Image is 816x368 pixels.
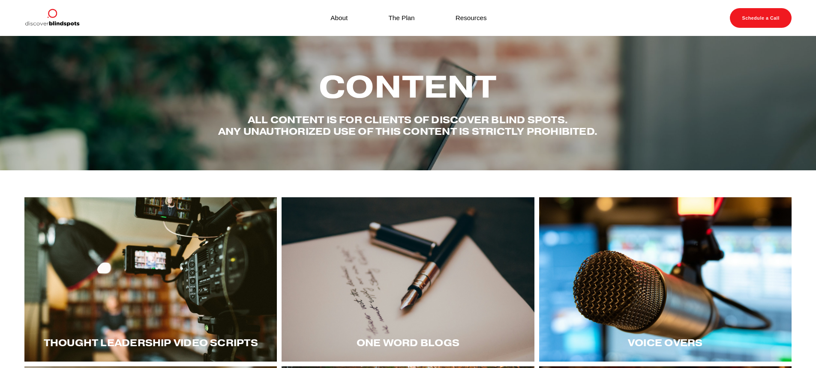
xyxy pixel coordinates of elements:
a: The Plan [388,12,414,24]
span: Thought LEadership Video Scripts [44,337,258,349]
span: Voice Overs [628,337,702,349]
span: One word blogs [357,337,459,349]
h4: All content is for Clients of Discover Blind spots. Any unauthorized use of this content is stric... [217,114,598,137]
h2: Content [217,70,598,104]
a: Resources [456,12,487,24]
img: Discover Blind Spots [24,8,79,28]
a: Schedule a Call [730,8,792,28]
a: About [330,12,348,24]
